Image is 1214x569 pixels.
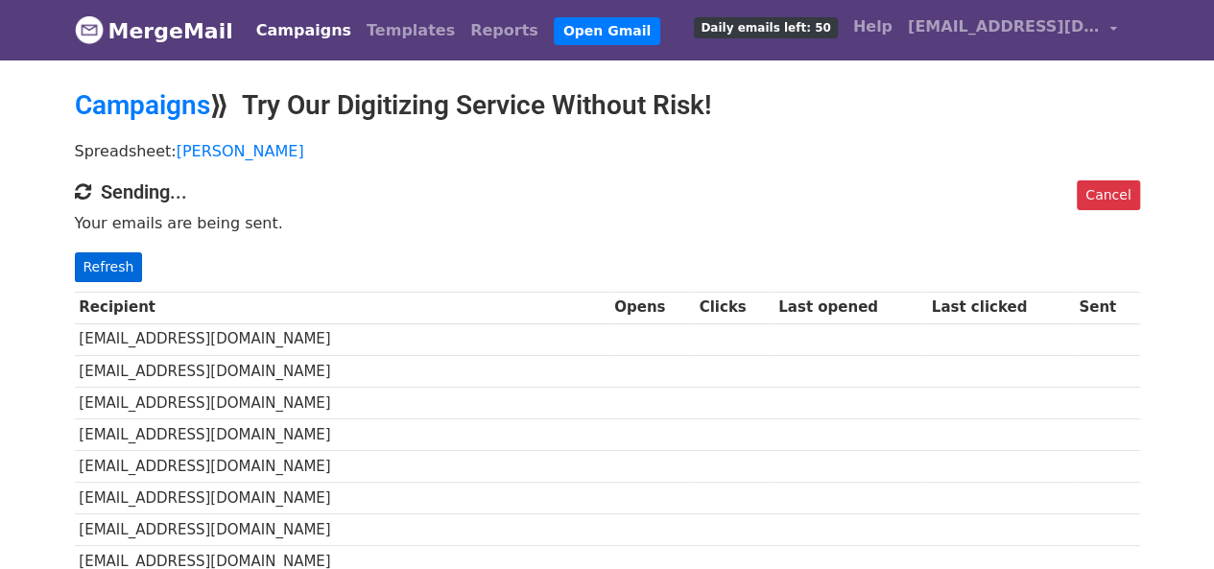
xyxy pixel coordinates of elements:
[927,292,1075,323] th: Last clicked
[686,8,845,46] a: Daily emails left: 50
[695,292,774,323] th: Clicks
[75,418,610,450] td: [EMAIL_ADDRESS][DOMAIN_NAME]
[1074,292,1139,323] th: Sent
[845,8,900,46] a: Help
[609,292,694,323] th: Opens
[463,12,546,50] a: Reports
[75,89,210,121] a: Campaigns
[75,292,610,323] th: Recipient
[554,17,660,45] a: Open Gmail
[1118,477,1214,569] iframe: Chat Widget
[75,141,1140,161] p: Spreadsheet:
[75,514,610,546] td: [EMAIL_ADDRESS][DOMAIN_NAME]
[75,11,233,51] a: MergeMail
[75,451,610,483] td: [EMAIL_ADDRESS][DOMAIN_NAME]
[177,142,304,160] a: [PERSON_NAME]
[75,252,143,282] a: Refresh
[75,387,610,418] td: [EMAIL_ADDRESS][DOMAIN_NAME]
[694,17,837,38] span: Daily emails left: 50
[900,8,1125,53] a: [EMAIL_ADDRESS][DOMAIN_NAME]
[359,12,463,50] a: Templates
[774,292,927,323] th: Last opened
[75,89,1140,122] h2: ⟫ Try Our Digitizing Service Without Risk!
[75,15,104,44] img: MergeMail logo
[75,323,610,355] td: [EMAIL_ADDRESS][DOMAIN_NAME]
[75,180,1140,203] h4: Sending...
[908,15,1100,38] span: [EMAIL_ADDRESS][DOMAIN_NAME]
[75,355,610,387] td: [EMAIL_ADDRESS][DOMAIN_NAME]
[1077,180,1139,210] a: Cancel
[75,483,610,514] td: [EMAIL_ADDRESS][DOMAIN_NAME]
[75,213,1140,233] p: Your emails are being sent.
[249,12,359,50] a: Campaigns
